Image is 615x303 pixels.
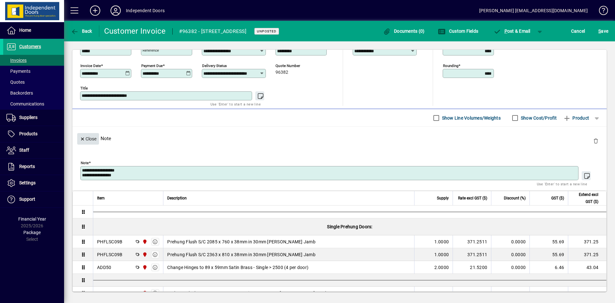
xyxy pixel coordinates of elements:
div: PHFLSC09B [97,251,122,258]
span: Prehung Flush S/C 2085 x 760 x 38mm in 30mm [PERSON_NAME] Jamb [167,239,316,245]
app-page-header-button: Back [64,25,99,37]
span: Home [19,28,31,33]
button: Add [85,5,105,16]
mat-label: Title [80,86,88,90]
td: 389.91 [568,287,606,299]
div: Note [72,127,607,150]
label: Show Line Volumes/Weights [441,115,501,121]
span: Package [23,230,41,235]
span: Description [167,195,187,202]
button: Delete [588,133,603,148]
span: GST ($) [551,195,564,202]
td: 0.0000 [491,261,529,274]
span: S [598,29,601,34]
a: Knowledge Base [594,1,607,22]
span: Item [97,195,105,202]
button: Close [77,133,99,145]
div: Customer Invoice [104,26,166,36]
span: Product [563,113,589,123]
div: PHFLSC09B [97,239,122,245]
a: Products [3,126,64,142]
span: Discount (%) [504,195,526,202]
span: 2.0000 [434,264,449,271]
span: 1.0000 [434,290,449,296]
span: Backorders [6,90,33,96]
mat-label: Delivery status [202,63,227,68]
a: Reports [3,159,64,175]
td: 371.25 [568,248,606,261]
button: Documents (0) [381,25,426,37]
span: 1.0000 [434,239,449,245]
label: Show Cost/Profit [520,115,557,121]
mat-label: Rounding [443,63,458,68]
a: Backorders [3,88,64,98]
span: Back [71,29,92,34]
a: Support [3,191,64,207]
span: 96382 [275,70,288,75]
td: 0.0000 [491,248,529,261]
span: P [504,29,507,34]
span: Payments [6,69,30,74]
span: Rate excl GST ($) [458,195,487,202]
span: Christchurch [141,290,148,297]
span: Financial Year [18,216,46,222]
app-page-header-button: Delete [588,138,603,144]
a: Payments [3,66,64,77]
span: Settings [19,180,36,185]
a: Quotes [3,77,64,88]
div: ADD50 [97,264,111,271]
span: Christchurch [141,238,148,245]
span: Customers [19,44,41,49]
span: Prehung Flush S/C 2363 x 810 x 38mm in 30mm [PERSON_NAME] Jamb [167,251,316,258]
div: #96382 - [STREET_ADDRESS] [179,26,246,37]
button: Cancel [570,25,587,37]
mat-hint: Use 'Enter' to start a new line [537,180,587,188]
span: Extend excl GST ($) [572,191,598,205]
button: Profile [105,5,126,16]
div: 371.2511 [457,251,487,258]
span: Supply [437,195,449,202]
a: Communications [3,98,64,109]
mat-label: Invoice date [80,63,101,68]
span: Custom Fields [438,29,478,34]
mat-hint: Use 'Enter' to start a new line [210,100,261,108]
td: 55.69 [529,235,568,248]
span: Prehung Flush S/C 2363 x 810 x 38mm in 187 x 30mm [PERSON_NAME] Jamb [167,290,328,296]
span: Suppliers [19,115,37,120]
a: Settings [3,175,64,191]
button: Post & Email [490,25,534,37]
mat-label: Payment due [141,63,163,68]
span: Cancel [571,26,585,36]
a: Suppliers [3,110,64,126]
a: Invoices [3,55,64,66]
button: Product [560,112,592,124]
td: 6.46 [529,261,568,274]
div: Independent Doors [126,5,165,16]
div: 371.2511 [457,239,487,245]
span: Change Hinges to 89 x 59mm Satin Brass - Single > 2500 (4 per door) [167,264,308,271]
app-page-header-button: Close [76,136,101,141]
span: Reports [19,164,35,169]
div: [PERSON_NAME] [EMAIL_ADDRESS][DOMAIN_NAME] [479,5,588,16]
span: Quote number [275,64,314,68]
button: Back [69,25,94,37]
div: PHFLSC09C [97,290,122,296]
span: Quotes [6,80,25,85]
span: Products [19,131,37,136]
span: Unposted [257,29,276,33]
td: 0.0000 [491,235,529,248]
mat-label: Reference [143,48,159,53]
span: Christchurch [141,264,148,271]
a: Staff [3,142,64,158]
span: Close [80,134,96,144]
td: 371.25 [568,235,606,248]
td: 43.04 [568,261,606,274]
td: 0.0000 [491,287,529,299]
div: 389.9105 [457,290,487,296]
button: Save [597,25,610,37]
button: Custom Fields [436,25,480,37]
span: 1.0000 [434,251,449,258]
span: Communications [6,101,44,106]
span: ave [598,26,608,36]
div: Single Prehung Doors: [93,218,606,235]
